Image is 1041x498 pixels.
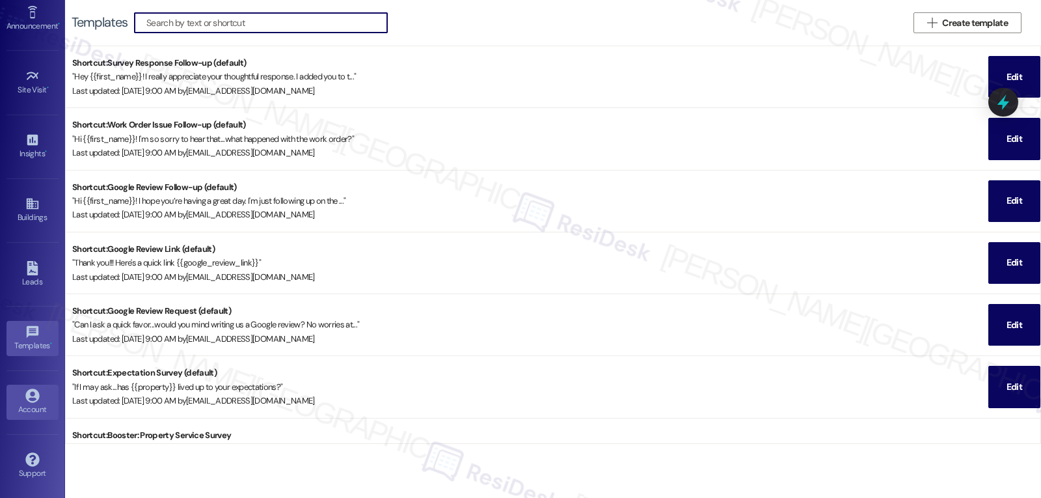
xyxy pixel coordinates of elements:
[72,380,988,394] div: " If I may ask...has {{property}} lived up to your expectations? "
[927,18,937,28] i: 
[942,16,1008,30] span: Create template
[988,304,1040,346] button: Edit
[72,428,1040,442] div: Shortcut: Booster: Property Service Survey
[1007,256,1022,270] span: Edit
[72,394,988,408] div: Last updated: [DATE] 9:00 AM by [EMAIL_ADDRESS][DOMAIN_NAME]
[45,147,47,156] span: •
[1007,70,1022,84] span: Edit
[72,146,988,159] div: Last updated: [DATE] 9:00 AM by [EMAIL_ADDRESS][DOMAIN_NAME]
[988,56,1040,98] button: Edit
[1007,194,1022,208] span: Edit
[72,442,1040,456] div: " Hey there! We’re so glad you’re part of the community. We would love your feedback... "
[72,208,988,221] div: Last updated: [DATE] 9:00 AM by [EMAIL_ADDRESS][DOMAIN_NAME]
[1007,132,1022,146] span: Edit
[72,118,988,131] div: Shortcut: Work Order Issue Follow-up (default)
[72,132,988,146] div: " Hi {{first_name}}! I'm so sorry to hear that...what happened with the work order? "
[72,70,988,83] div: " Hey {{first_name}}! I really appreciate your thoughtful response. I added you to t... "
[50,339,52,348] span: •
[72,16,128,29] div: Templates
[988,118,1040,159] button: Edit
[988,242,1040,284] button: Edit
[7,65,59,100] a: Site Visit •
[1007,318,1022,332] span: Edit
[72,242,988,256] div: Shortcut: Google Review Link (default)
[72,270,988,284] div: Last updated: [DATE] 9:00 AM by [EMAIL_ADDRESS][DOMAIN_NAME]
[72,256,988,270] div: " Thank you!!! Here's a quick link {{google_review_link}} "
[913,12,1021,33] button: Create template
[72,366,988,380] div: Shortcut: Expectation Survey (default)
[7,257,59,292] a: Leads
[72,194,988,208] div: " Hi {{first_name}}! I hope you’re having a great day. I'm just following up on the ... "
[58,20,60,29] span: •
[72,304,988,318] div: Shortcut: Google Review Request (default)
[7,193,59,228] a: Buildings
[7,385,59,420] a: Account
[988,180,1040,222] button: Edit
[47,83,49,92] span: •
[72,318,988,331] div: " Can I ask a quick favor...would you mind writing us a Google review? No worries at... "
[7,449,59,484] a: Support
[72,56,988,70] div: Shortcut: Survey Response Follow-up (default)
[7,321,59,356] a: Templates •
[72,332,988,346] div: Last updated: [DATE] 9:00 AM by [EMAIL_ADDRESS][DOMAIN_NAME]
[72,84,988,98] div: Last updated: [DATE] 9:00 AM by [EMAIL_ADDRESS][DOMAIN_NAME]
[1007,380,1022,394] span: Edit
[146,14,387,32] input: Search by text or shortcut
[72,180,988,194] div: Shortcut: Google Review Follow-up (default)
[988,366,1040,408] button: Edit
[7,129,59,164] a: Insights •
